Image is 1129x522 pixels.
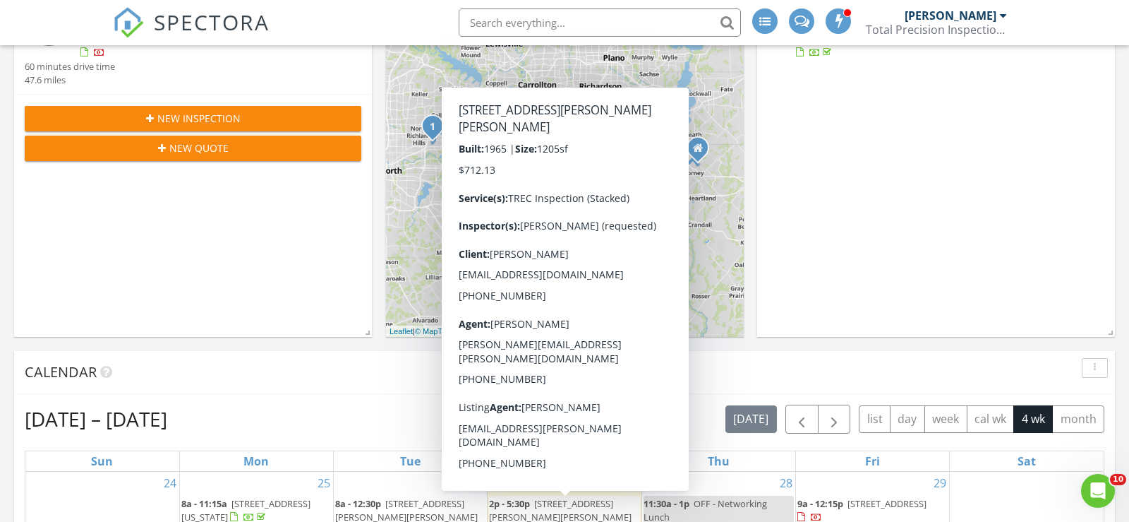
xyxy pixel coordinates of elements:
[1052,405,1104,433] button: month
[169,141,229,155] span: New Quote
[777,472,795,494] a: Go to August 28, 2025
[113,19,270,49] a: SPECTORA
[241,451,272,471] a: Monday
[1081,474,1115,508] iframe: Intercom live chat
[181,497,227,510] span: 8a - 11:15a
[390,327,413,336] a: Leaflet
[698,148,706,156] div: 708 Heritage Hill Dr, Forney TX 75126
[25,73,115,87] div: 47.6 miles
[550,451,579,471] a: Wednesday
[890,405,925,433] button: day
[705,451,732,471] a: Thursday
[797,497,843,510] span: 9a - 12:15p
[905,8,996,23] div: [PERSON_NAME]
[161,472,179,494] a: Go to August 24, 2025
[25,405,167,433] h2: [DATE] – [DATE]
[154,7,270,37] span: SPECTORA
[433,126,441,134] div: 509 Livingston Dr, Hurst, TX 76053
[25,60,115,73] div: 60 minutes drive time
[1015,451,1039,471] a: Saturday
[386,326,564,338] div: |
[455,327,560,336] a: © OpenStreetMap contributors
[967,405,1015,433] button: cal wk
[924,405,967,433] button: week
[415,327,453,336] a: © MapTiler
[847,497,926,510] span: [STREET_ADDRESS]
[25,106,361,131] button: New Inspection
[725,405,777,433] button: [DATE]
[430,122,435,132] i: 1
[315,472,333,494] a: Go to August 25, 2025
[489,497,530,510] span: 2p - 5:30p
[1085,472,1104,494] a: Go to August 30, 2025
[818,405,851,434] button: Next
[1013,405,1053,433] button: 4 wk
[866,23,1007,37] div: Total Precision Inspections LLC
[469,472,487,494] a: Go to August 26, 2025
[25,362,97,381] span: Calendar
[862,451,883,471] a: Friday
[859,405,890,433] button: list
[88,451,116,471] a: Sunday
[157,111,241,126] span: New Inspection
[25,136,361,161] button: New Quote
[931,472,949,494] a: Go to August 29, 2025
[623,472,641,494] a: Go to August 27, 2025
[785,405,819,434] button: Previous
[1110,474,1126,485] span: 10
[397,451,423,471] a: Tuesday
[335,497,381,510] span: 8a - 12:30p
[644,497,689,510] span: 11:30a - 1p
[113,7,144,38] img: The Best Home Inspection Software - Spectora
[459,8,741,37] input: Search everything...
